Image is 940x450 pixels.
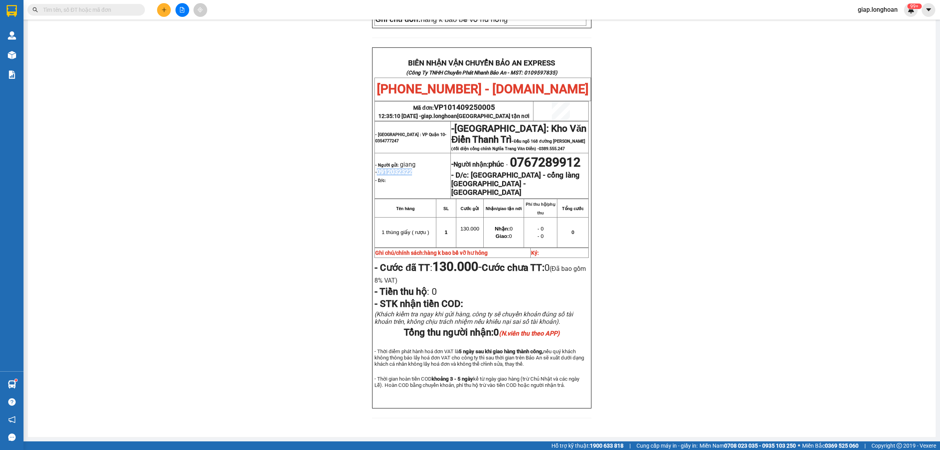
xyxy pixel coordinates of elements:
[374,265,586,284] span: (Đã bao gồm 8% VAT)
[495,226,513,232] span: 0
[537,233,544,239] span: - 0
[375,15,421,24] strong: Ghi chú đơn:
[510,155,580,170] span: 0767289912
[175,3,189,17] button: file-add
[374,286,427,297] strong: - Tiền thu hộ
[495,226,510,232] strong: Nhận:
[421,113,530,119] span: giap.longhoan
[3,27,60,40] span: [PHONE_NUMBER]
[404,327,560,338] span: Tổng thu người nhận:
[374,348,584,367] span: - Thời điểm phát hành hoá đơn VAT là nếu quý khách không thông báo lấy hoá đơn VAT cho công ty th...
[495,233,512,239] span: 0
[382,229,429,235] span: 1 thùng giấy ( rượu )
[629,441,631,450] span: |
[374,262,430,273] strong: - Cước đã TT
[571,229,574,235] span: 0
[493,327,560,338] span: 0
[43,5,136,14] input: Tìm tên, số ĐT hoặc mã đơn
[432,259,482,274] span: -
[434,103,495,112] span: VP101409250005
[161,7,167,13] span: plus
[8,71,16,79] img: solution-icon
[907,6,915,13] img: icon-new-feature
[488,160,504,169] span: phúc
[3,47,117,58] span: Mã đơn: VP101409250004
[413,105,495,111] span: Mã đơn:
[526,202,555,215] strong: Phí thu hộ/phụ thu
[504,161,510,168] span: -
[197,7,203,13] span: aim
[551,441,624,450] span: Hỗ trợ kỹ thuật:
[15,379,17,381] sup: 1
[907,4,922,9] sup: 426
[802,441,859,450] span: Miền Bắc
[374,310,573,325] span: (Khách kiểm tra ngay khi gửi hàng, công ty sẽ chuyển khoản đúng số tài khoản trên, không chịu trá...
[451,171,580,197] strong: [GEOGRAPHIC_DATA] - cổng làng [GEOGRAPHIC_DATA] - [GEOGRAPHIC_DATA]
[495,233,509,239] strong: Giao:
[429,286,437,297] span: 0
[451,171,469,180] strong: - D/c:
[539,146,565,151] span: 0389.555.247
[451,160,504,169] strong: -
[377,82,589,96] span: [PHONE_NUMBER] - [DOMAIN_NAME]
[8,398,16,406] span: question-circle
[451,139,585,151] span: Đầu ngõ 168 đường [PERSON_NAME] (đối diện cổng chính Nghĩa Trang Văn Điển) -
[375,161,416,176] span: giang -
[424,250,488,256] span: hàng k bao bể vỡ hư hỏng
[451,123,454,134] span: -
[8,434,16,441] span: message
[432,376,473,382] strong: khoảng 3 - 5 ngày
[636,441,698,450] span: Cung cấp máy in - giấy in:
[925,6,932,13] span: caret-down
[49,16,158,24] span: Ngày in phiếu: 10:51 ngày
[825,443,859,449] strong: 0369 525 060
[374,298,463,309] span: - STK nhận tiền COD:
[8,416,16,423] span: notification
[8,31,16,40] img: warehouse-icon
[482,262,544,273] strong: Cước chưa TT:
[408,59,555,67] strong: BIÊN NHẬN VẬN CHUYỂN BẢO AN EXPRESS
[375,15,508,24] span: hàng k bao bể vỡ hư hỏng
[897,443,902,448] span: copyright
[8,51,16,59] img: warehouse-icon
[461,206,479,211] strong: Cước gửi
[724,443,796,449] strong: 0708 023 035 - 0935 103 250
[396,206,414,211] strong: Tên hàng
[22,27,42,33] strong: CSKH:
[700,441,796,450] span: Miền Nam
[375,250,488,256] strong: Ghi chú/chính sách:
[922,3,935,17] button: caret-down
[33,7,38,13] span: search
[531,250,539,256] strong: Ký:
[8,380,16,388] img: warehouse-icon
[193,3,207,17] button: aim
[864,441,866,450] span: |
[798,444,800,447] span: ⚪️
[375,132,446,143] span: - [GEOGRAPHIC_DATA] : VP Quận 10-
[486,206,522,211] strong: Nhận/giao tận nơi
[375,163,399,168] strong: - Người gửi:
[537,226,544,232] span: - 0
[459,348,543,354] strong: 5 ngày sau khi giao hàng thành công,
[406,70,557,76] strong: (Công Ty TNHH Chuyển Phát Nhanh Bảo An - MST: 0109597835)
[378,113,530,119] span: 12:35:10 [DATE] -
[457,113,530,119] span: [GEOGRAPHIC_DATA] tận nơi
[157,3,171,17] button: plus
[590,443,624,449] strong: 1900 633 818
[68,27,144,41] span: CÔNG TY TNHH CHUYỂN PHÁT NHANH BẢO AN
[52,4,155,14] strong: PHIẾU DÁN LÊN HÀNG
[460,226,479,232] span: 130.000
[374,262,482,273] span: :
[445,229,447,235] span: 1
[562,206,584,211] strong: Tổng cước
[375,138,399,143] span: 0354777247
[7,5,17,17] img: logo-vxr
[374,286,437,297] span: :
[499,330,560,337] em: (N.viên thu theo APP)
[374,376,579,388] span: - Thời gian hoàn tiền COD kể từ ngày giao hàng (trừ Chủ Nhật và các ngày Lễ). Hoàn COD bằng chuyể...
[451,127,586,151] span: -
[432,259,478,274] strong: 130.000
[454,161,504,168] span: Người nhận:
[451,123,586,145] span: [GEOGRAPHIC_DATA]: Kho Văn Điển Thanh Trì
[179,7,185,13] span: file-add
